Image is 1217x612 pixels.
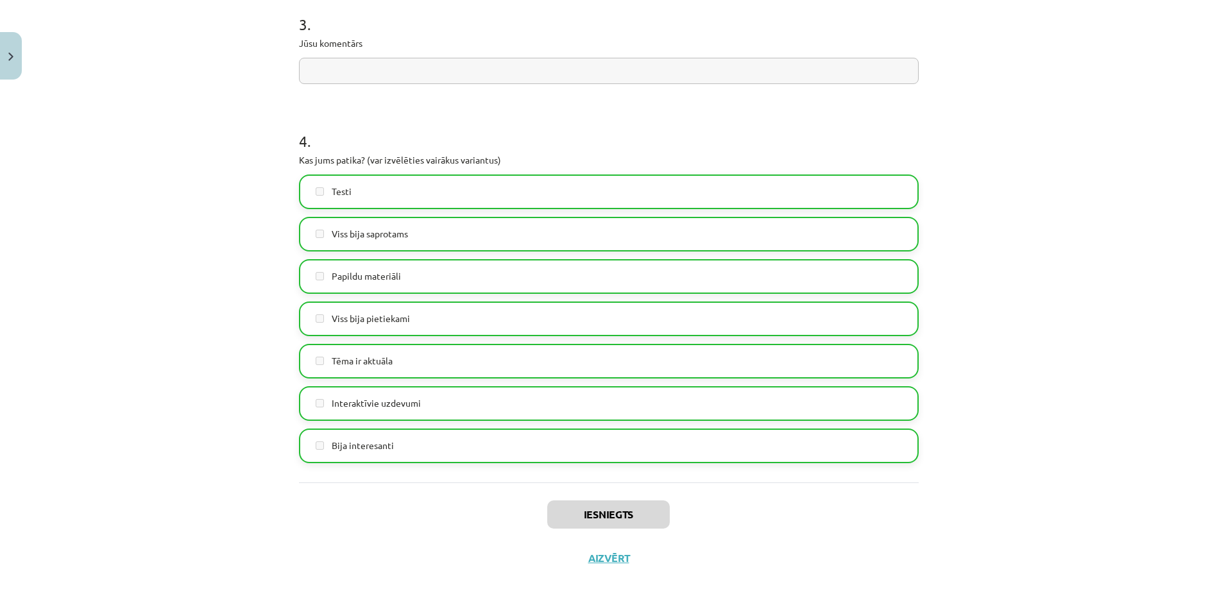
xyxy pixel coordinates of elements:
span: Tēma ir aktuāla [332,354,393,368]
img: icon-close-lesson-0947bae3869378f0d4975bcd49f059093ad1ed9edebbc8119c70593378902aed.svg [8,53,13,61]
input: Testi [316,187,324,196]
button: Aizvērt [584,552,633,565]
span: Testi [332,185,352,198]
input: Interaktīvie uzdevumi [316,399,324,407]
button: Iesniegts [547,500,670,529]
span: Interaktīvie uzdevumi [332,396,421,410]
span: Viss bija saprotams [332,227,408,241]
p: Jūsu komentārs [299,37,919,50]
input: Tēma ir aktuāla [316,357,324,365]
h1: 4 . [299,110,919,149]
p: Kas jums patika? (var izvēlēties vairākus variantus) [299,153,919,167]
input: Papildu materiāli [316,272,324,280]
input: Viss bija saprotams [316,230,324,238]
span: Papildu materiāli [332,269,401,283]
input: Viss bija pietiekami [316,314,324,323]
span: Viss bija pietiekami [332,312,410,325]
span: Bija interesanti [332,439,394,452]
input: Bija interesanti [316,441,324,450]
